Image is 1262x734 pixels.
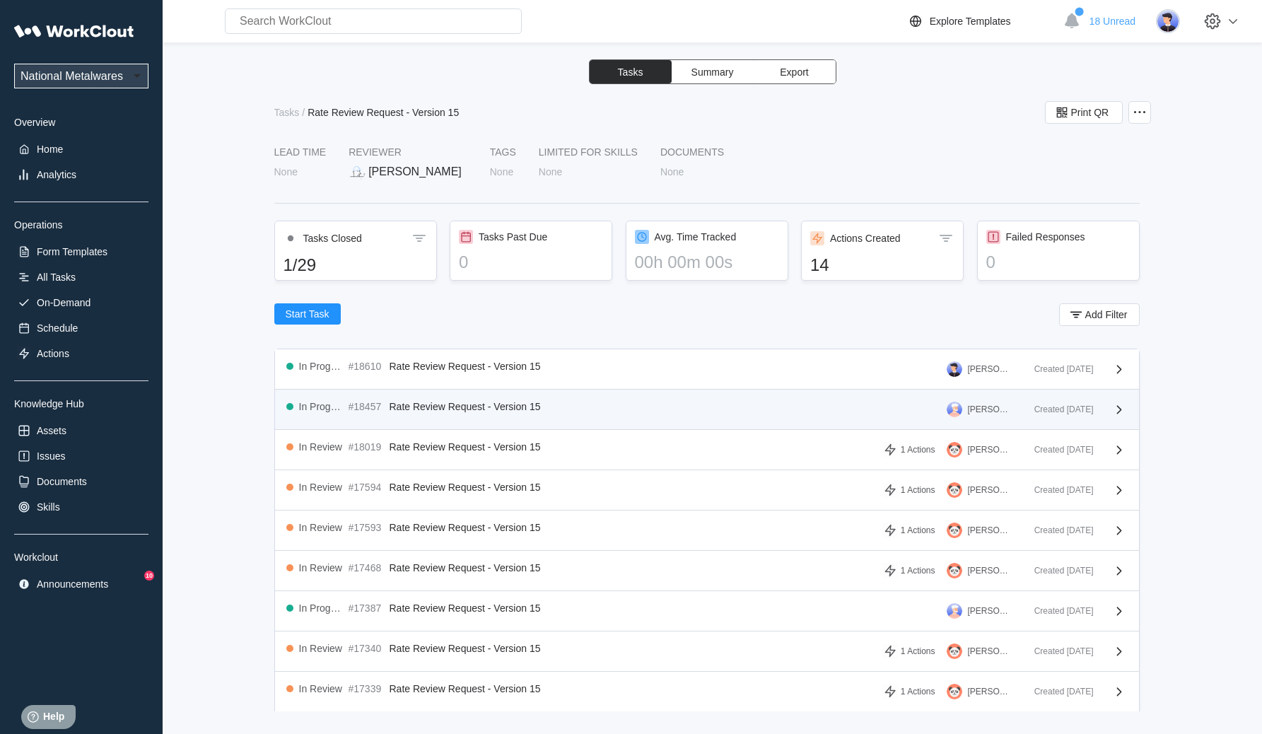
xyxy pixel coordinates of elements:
div: Documents [37,476,87,487]
div: 1 Actions [901,445,935,455]
button: Summary [672,60,754,83]
div: Assets [37,425,66,436]
div: [PERSON_NAME] - previous user [968,445,1012,455]
a: In Review#17593Rate Review Request - Version 151 Actions[PERSON_NAME] - previous userCreated [DATE] [275,511,1139,551]
a: Analytics [14,165,148,185]
div: 1 Actions [901,646,935,656]
div: Skills [37,501,60,513]
div: 1 Actions [901,566,935,576]
a: Home [14,139,148,159]
div: In Review [299,562,342,573]
div: [PERSON_NAME] - previous user [968,566,1012,576]
a: Schedule [14,318,148,338]
div: Actions Created [830,233,901,244]
span: Start Task [286,309,329,319]
div: Tasks Past Due [479,231,547,243]
span: Rate Review Request - Version 15 [390,522,541,533]
a: Skills [14,497,148,517]
div: 0 [459,252,603,272]
div: Created [DATE] [1023,445,1094,455]
img: user-3.png [947,402,962,417]
div: [PERSON_NAME] [368,165,462,178]
div: 1 Actions [901,687,935,697]
div: 1 Actions [901,525,935,535]
span: Rate Review Request - Version 15 [390,562,541,573]
img: user-5.png [1156,9,1180,33]
img: panda.png [947,442,962,458]
div: Failed Responses [1006,231,1085,243]
a: On-Demand [14,293,148,313]
a: All Tasks [14,267,148,287]
div: [PERSON_NAME] - previous user [968,646,1012,656]
div: None [490,166,513,177]
div: In Progress [299,361,343,372]
div: On-Demand [37,297,90,308]
a: In Review#17594Rate Review Request - Version 151 Actions[PERSON_NAME] - previous userCreated [DATE] [275,470,1139,511]
div: Issues [37,450,65,462]
button: Tasks [590,60,672,83]
div: LEAD TIME [274,146,327,158]
a: Documents [14,472,148,491]
span: Rate Review Request - Version 15 [390,401,541,412]
div: Form Templates [37,246,107,257]
div: None [660,166,684,177]
div: Workclout [14,552,148,563]
input: Search WorkClout [225,8,522,34]
img: panda.png [947,482,962,498]
div: In Progress [299,602,343,614]
span: Export [780,67,808,77]
div: Home [37,144,63,155]
span: 18 Unread [1089,16,1135,27]
a: In Review#18019Rate Review Request - Version 151 Actions[PERSON_NAME] - previous userCreated [DATE] [275,430,1139,470]
img: clout-09.png [349,163,366,180]
div: Schedule [37,322,78,334]
img: user-3.png [947,603,962,619]
div: 14 [810,255,954,275]
div: In Review [299,683,342,694]
div: 10 [144,571,154,581]
div: In Review [299,482,342,493]
div: Operations [14,219,148,231]
div: Created [DATE] [1023,646,1094,656]
div: Analytics [37,169,76,180]
img: user-5.png [947,361,962,377]
div: In Review [299,441,342,453]
img: panda.png [947,523,962,538]
div: LIMITED FOR SKILLS [539,146,638,158]
div: Created [DATE] [1023,606,1094,616]
span: Rate Review Request - Version 15 [390,361,541,372]
div: Created [DATE] [1023,485,1094,495]
button: Export [754,60,836,83]
div: Created [DATE] [1023,404,1094,414]
div: Overview [14,117,148,128]
a: In Progress#18610Rate Review Request - Version 15[PERSON_NAME]Created [DATE] [275,349,1139,390]
div: Tags [490,146,516,158]
div: Tasks [274,107,300,118]
div: #18019 [349,441,384,453]
div: 00h 00m 00s [635,252,779,272]
div: #17593 [349,522,384,533]
div: Reviewer [349,146,467,158]
div: #17387 [349,602,384,614]
div: All Tasks [37,272,76,283]
div: Explore Templates [930,16,1011,27]
div: Tasks Closed [303,233,362,244]
div: #17339 [349,683,384,694]
div: [PERSON_NAME] [968,404,1012,414]
div: Announcements [37,578,108,590]
div: #18457 [349,401,384,412]
div: [PERSON_NAME] [968,364,1012,374]
div: Documents [660,146,724,158]
span: Rate Review Request - Version 15 [390,643,541,654]
span: Add Filter [1085,310,1128,320]
div: Rate Review Request - Version 15 [308,107,459,118]
div: In Progress [299,401,343,412]
span: Tasks [618,67,643,77]
a: In Review#17339Rate Review Request - Version 151 Actions[PERSON_NAME] - previous userCreated [DATE] [275,672,1139,712]
div: Created [DATE] [1023,525,1094,535]
span: Rate Review Request - Version 15 [390,482,541,493]
div: Created [DATE] [1023,566,1094,576]
button: Add Filter [1059,303,1140,326]
div: In Review [299,522,342,533]
div: [PERSON_NAME] [968,606,1012,616]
